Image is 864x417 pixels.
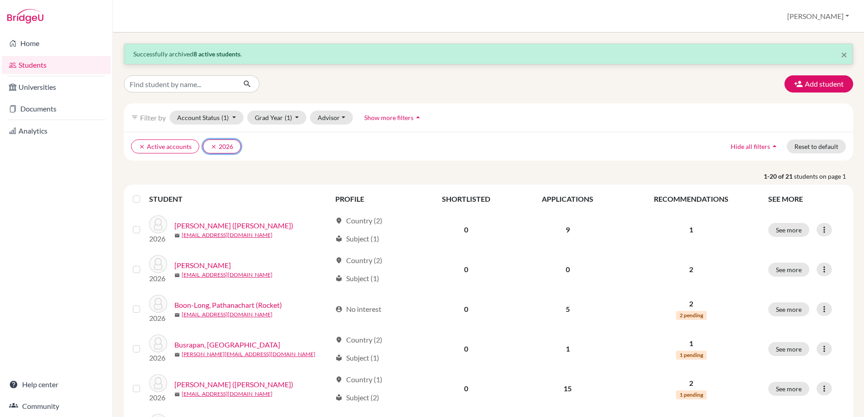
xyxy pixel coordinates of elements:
td: 0 [417,289,516,329]
span: 1 pending [676,390,707,399]
p: 2 [625,378,757,389]
div: Country (2) [335,215,382,226]
a: Help center [2,375,111,394]
img: Busrapan, Pran [149,334,167,352]
p: 1 [625,224,757,235]
i: arrow_drop_up [770,142,779,151]
td: 0 [516,250,620,289]
img: Baljee, Aryaveer [149,255,167,273]
span: (1) [285,114,292,121]
a: Home [2,34,111,52]
button: Add student [784,75,853,93]
span: local_library [335,394,343,401]
span: × [841,48,847,61]
a: Students [2,56,111,74]
i: clear [211,144,217,150]
p: 2026 [149,392,167,403]
span: local_library [335,354,343,361]
button: [PERSON_NAME] [783,8,853,25]
img: Chiang, Mao-Cheng (Jason) [149,374,167,392]
a: Analytics [2,122,111,140]
a: Busrapan, [GEOGRAPHIC_DATA] [174,339,280,350]
th: SHORTLISTED [417,188,516,210]
span: location_on [335,217,343,224]
div: Country (2) [335,255,382,266]
div: Subject (1) [335,233,379,244]
button: See more [768,263,809,277]
a: [EMAIL_ADDRESS][DOMAIN_NAME] [182,231,272,239]
i: arrow_drop_up [413,113,423,122]
p: Successfully archived . [133,49,844,59]
img: Boon-Long, Pathanachart (Rocket) [149,295,167,313]
img: Bridge-U [7,9,43,23]
a: [EMAIL_ADDRESS][DOMAIN_NAME] [182,390,272,398]
div: Subject (1) [335,273,379,284]
a: [PERSON_NAME] ([PERSON_NAME]) [174,220,293,231]
button: See more [768,342,809,356]
a: [PERSON_NAME] ([PERSON_NAME]) [174,379,293,390]
a: Community [2,397,111,415]
button: Reset to default [787,139,846,153]
td: 15 [516,369,620,408]
span: mail [174,273,180,278]
strong: 8 active students [193,50,240,58]
span: Hide all filters [731,143,770,150]
span: 2 pending [676,311,707,320]
span: (1) [221,114,229,121]
td: 9 [516,210,620,250]
div: No interest [335,304,381,315]
i: filter_list [131,114,138,121]
p: 2 [625,298,757,309]
td: 5 [516,289,620,329]
p: 2026 [149,313,167,324]
a: [PERSON_NAME][EMAIL_ADDRESS][DOMAIN_NAME] [182,350,315,358]
span: mail [174,233,180,238]
span: location_on [335,376,343,383]
span: local_library [335,275,343,282]
span: account_circle [335,306,343,313]
input: Find student by name... [124,75,236,93]
a: [EMAIL_ADDRESS][DOMAIN_NAME] [182,310,272,319]
th: STUDENT [149,188,330,210]
th: APPLICATIONS [516,188,620,210]
span: location_on [335,336,343,343]
a: Boon-Long, Pathanachart (Rocket) [174,300,282,310]
th: PROFILE [330,188,417,210]
button: See more [768,223,809,237]
td: 0 [417,329,516,369]
span: Show more filters [364,114,413,121]
button: Advisor [310,111,353,125]
a: Documents [2,100,111,118]
div: Subject (1) [335,352,379,363]
div: Country (1) [335,374,382,385]
span: mail [174,312,180,318]
span: students on page 1 [794,171,853,181]
span: location_on [335,257,343,264]
td: 1 [516,329,620,369]
p: 2026 [149,352,167,363]
button: clear2026 [203,139,241,153]
p: 1 [625,338,757,349]
td: 0 [417,250,516,289]
button: Account Status(1) [169,111,244,125]
a: [PERSON_NAME] [174,260,231,271]
td: 0 [417,210,516,250]
img: Arnold, Maximillian (Max) [149,215,167,233]
p: 2026 [149,233,167,244]
div: Subject (2) [335,392,379,403]
span: mail [174,352,180,357]
button: Grad Year(1) [247,111,307,125]
button: clearActive accounts [131,139,199,153]
th: RECOMMENDATIONS [620,188,763,210]
span: 1 pending [676,351,707,360]
button: See more [768,302,809,316]
span: mail [174,392,180,397]
button: Show more filtersarrow_drop_up [357,111,430,125]
p: 2 [625,264,757,275]
a: Universities [2,78,111,96]
span: local_library [335,235,343,242]
button: See more [768,382,809,396]
strong: 1-20 of 21 [764,171,794,181]
span: Filter by [140,113,166,122]
th: SEE MORE [763,188,850,210]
